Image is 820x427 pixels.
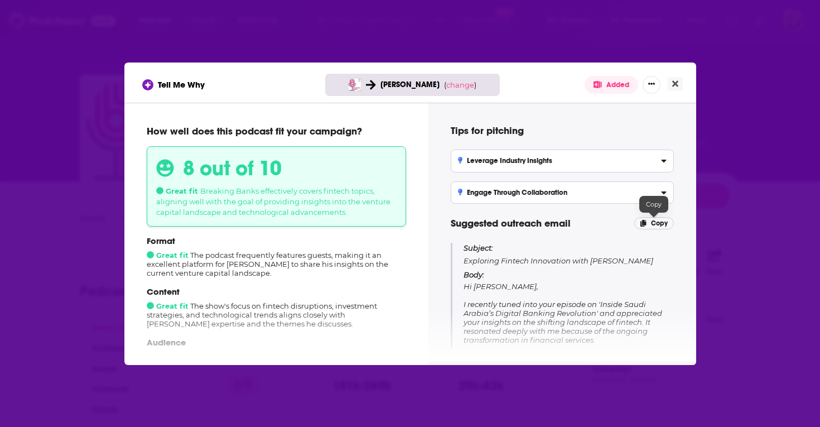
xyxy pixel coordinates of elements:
[639,196,668,213] div: Copy
[147,337,406,379] div: The audience's demographics favor industry professionals and fintech enthusiasts, likely receptiv...
[147,337,406,348] p: Audience
[380,80,440,89] span: [PERSON_NAME]
[668,77,683,91] button: Close
[585,76,638,94] button: Added
[464,243,673,266] p: Exploring Fintech Innovation with [PERSON_NAME]
[464,243,493,253] span: Subject:
[147,286,406,297] p: Content
[451,124,674,137] h4: Tips for pitching
[147,236,406,246] p: Format
[156,186,198,195] span: Great fit
[158,79,205,90] span: Tell Me Why
[147,286,406,328] div: The show's focus on fintech disruptions, investment strategies, and technological trends aligns c...
[458,157,553,165] h3: Leverage Industry Insights
[464,270,484,279] span: Body:
[144,81,152,89] img: tell me why sparkle
[156,186,390,217] span: Breaking Banks effectively covers fintech topics, aligning well with the goal of providing insigh...
[444,80,476,89] span: ( )
[643,76,660,94] button: Show More Button
[147,251,189,260] span: Great fit
[458,189,568,196] h3: Engage Through Collaboration
[147,301,189,310] span: Great fit
[147,236,406,277] div: The podcast frequently features guests, making it an excellent platform for [PERSON_NAME] to shar...
[651,219,668,227] span: Copy
[451,217,571,229] span: Suggested outreach email
[147,125,406,137] p: How well does this podcast fit your campaign?
[446,80,474,89] span: change
[183,156,282,181] h3: 8 out of 10
[348,78,361,92] img: Breaking Banks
